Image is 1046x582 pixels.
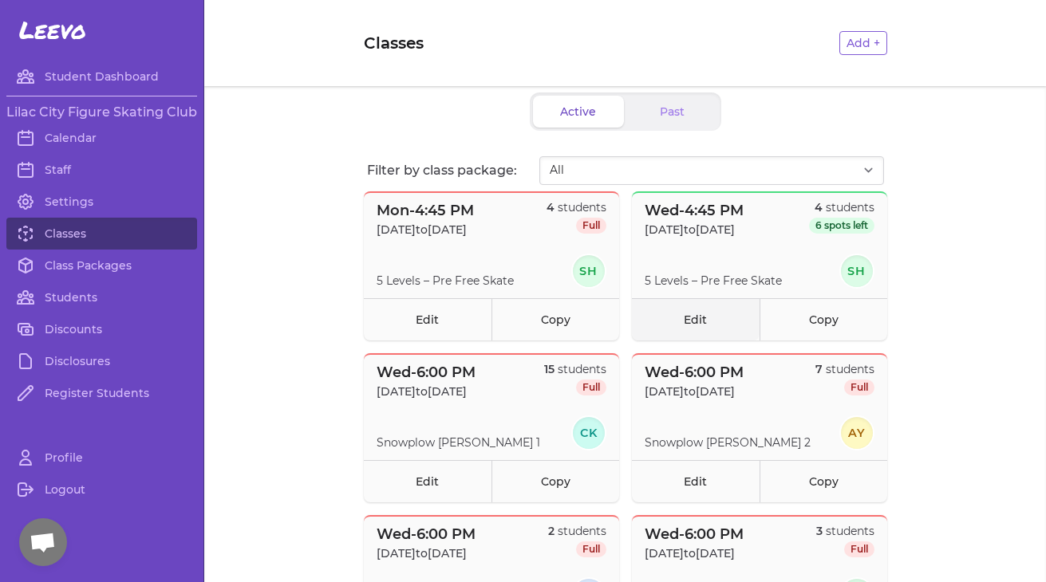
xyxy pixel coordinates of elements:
[576,541,606,557] span: Full
[6,250,197,281] a: Class Packages
[632,298,760,340] a: Edit
[6,345,197,377] a: Disclosures
[544,362,555,376] span: 15
[816,523,874,539] p: students
[19,518,67,566] div: Open chat
[548,523,606,539] p: students
[645,383,744,399] p: [DATE] to [DATE]
[6,474,197,505] a: Logout
[579,426,598,440] text: CK
[6,103,197,122] h3: Lilac City Figure Skating Club
[6,442,197,474] a: Profile
[576,218,606,234] span: Full
[844,541,874,557] span: Full
[844,379,874,395] span: Full
[645,199,744,222] p: Wed - 4:45 PM
[645,545,744,561] p: [DATE] to [DATE]
[533,96,624,128] button: Active
[816,524,823,538] span: 3
[377,199,474,222] p: Mon - 4:45 PM
[367,161,539,180] p: Filter by class package:
[627,96,718,128] button: Past
[760,298,887,340] a: Copy
[809,218,874,234] span: 6 spots left
[364,298,491,340] a: Edit
[6,122,197,154] a: Calendar
[377,545,476,561] p: [DATE] to [DATE]
[815,361,874,377] p: students
[377,383,476,399] p: [DATE] to [DATE]
[544,361,606,377] p: students
[632,460,760,502] a: Edit
[760,460,887,502] a: Copy
[491,460,619,502] a: Copy
[547,200,555,214] span: 4
[847,426,866,440] text: AY
[6,281,197,313] a: Students
[377,273,514,289] p: 5 Levels – Pre Free Skate
[6,61,197,92] a: Student Dashboard
[548,524,555,538] span: 2
[645,273,782,289] p: 5 Levels – Pre Free Skate
[809,199,874,215] p: students
[839,31,887,55] button: Add +
[377,361,476,383] p: Wed - 6:00 PM
[6,218,197,250] a: Classes
[6,186,197,218] a: Settings
[6,377,197,409] a: Register Students
[377,523,476,545] p: Wed - 6:00 PM
[645,435,811,450] p: Snowplow [PERSON_NAME] 2
[364,460,491,502] a: Edit
[547,199,606,215] p: students
[377,222,474,238] p: [DATE] to [DATE]
[815,200,823,214] span: 4
[645,222,744,238] p: [DATE] to [DATE]
[377,435,540,450] p: Snowplow [PERSON_NAME] 1
[491,298,619,340] a: Copy
[19,16,86,45] span: Leevo
[645,523,744,545] p: Wed - 6:00 PM
[847,264,866,278] text: SH
[576,379,606,395] span: Full
[6,154,197,186] a: Staff
[579,264,598,278] text: SH
[815,362,823,376] span: 7
[645,361,744,383] p: Wed - 6:00 PM
[6,313,197,345] a: Discounts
